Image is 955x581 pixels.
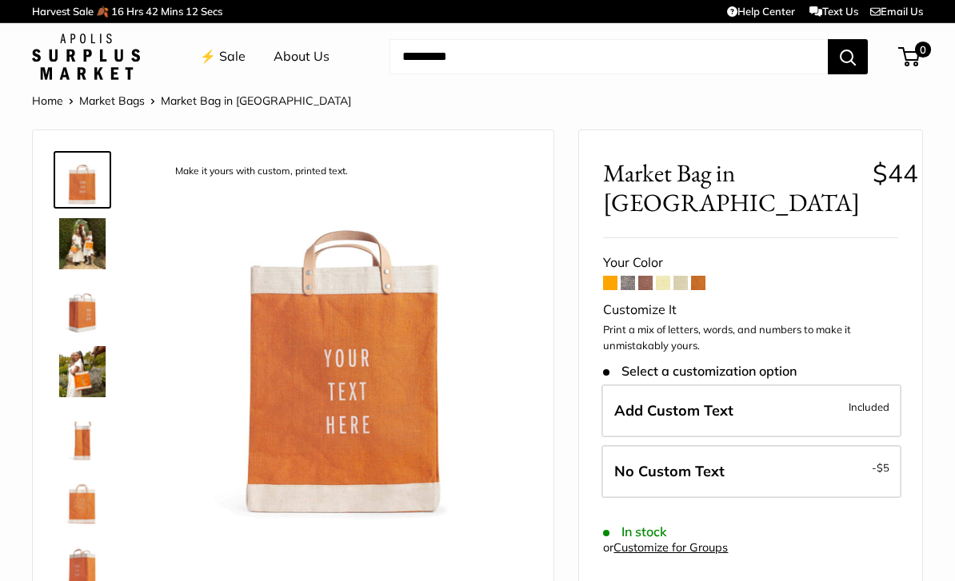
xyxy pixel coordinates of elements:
img: Market Bag in Citrus [57,218,108,269]
a: About Us [274,45,330,69]
span: 0 [915,42,931,58]
span: 42 [146,5,158,18]
a: description_Seal of authenticity printed on the backside of every bag. [54,471,111,528]
a: description_Make it yours with custom, printed text. [54,151,111,209]
span: In stock [603,524,666,539]
a: Text Us [809,5,858,18]
img: description_Seal of authenticity printed on the backside of every bag. [57,474,108,525]
p: Print a mix of letters, words, and numbers to make it unmistakably yours. [603,322,898,353]
img: description_13" wide, 18" high, 8" deep; handles: 3.5" [57,410,108,461]
a: Customize for Groups [613,540,728,555]
span: Secs [201,5,222,18]
div: Customize It [603,298,898,322]
span: 12 [186,5,198,18]
span: Hrs [126,5,143,18]
a: Market Bag in Citrus [54,343,111,400]
nav: Breadcrumb [32,90,351,111]
a: Help Center [727,5,795,18]
a: 0 [900,47,920,66]
span: No Custom Text [614,462,725,480]
a: description_13" wide, 18" high, 8" deep; handles: 3.5" [54,407,111,464]
input: Search... [390,39,828,74]
div: Your Color [603,251,898,275]
a: Market Bag in Citrus [54,215,111,273]
span: Included [849,397,889,416]
span: $5 [877,461,889,474]
div: or [603,537,728,559]
img: Market Bag in Citrus [57,282,108,333]
a: Market Bags [79,94,145,108]
span: Add Custom Text [614,401,733,420]
label: Leave Blank [601,445,901,498]
span: Market Bag in [GEOGRAPHIC_DATA] [603,158,860,217]
img: Market Bag in Citrus [57,346,108,397]
label: Add Custom Text [601,384,901,437]
span: 16 [111,5,124,18]
button: Search [828,39,868,74]
a: Home [32,94,63,108]
a: Market Bag in Citrus [54,279,111,336]
span: $44 [873,157,918,189]
a: ⚡️ Sale [200,45,246,69]
span: - [872,458,889,477]
span: Select a customization option [603,364,796,379]
img: description_Make it yours with custom, printed text. [161,154,529,523]
span: Mins [161,5,183,18]
img: description_Make it yours with custom, printed text. [57,154,108,205]
img: Apolis: Surplus Market [32,34,140,80]
div: Make it yours with custom, printed text. [167,161,356,182]
span: Market Bag in [GEOGRAPHIC_DATA] [161,94,351,108]
a: Email Us [870,5,923,18]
